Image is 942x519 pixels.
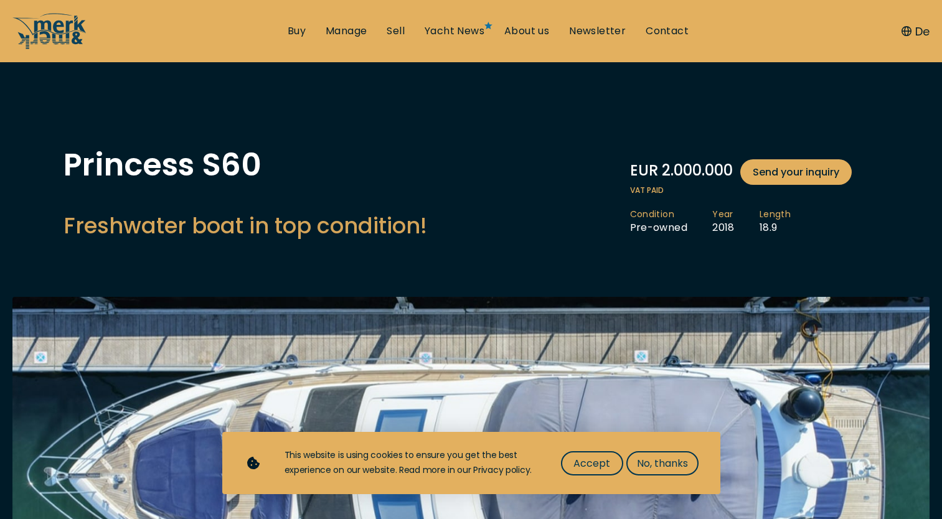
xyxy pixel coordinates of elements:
[626,451,699,475] button: No, thanks
[740,159,852,185] a: Send your inquiry
[712,208,735,221] span: Year
[561,451,623,475] button: Accept
[646,24,689,38] a: Contact
[637,456,688,471] span: No, thanks
[630,208,688,221] span: Condition
[760,208,816,235] li: 18.9
[753,164,839,180] span: Send your inquiry
[473,464,530,476] a: Privacy policy
[64,210,427,241] h2: Freshwater boat in top condition!
[569,24,626,38] a: Newsletter
[630,208,713,235] li: Pre-owned
[425,24,484,38] a: Yacht News
[902,23,930,40] button: De
[326,24,367,38] a: Manage
[64,149,427,180] h1: Princess S60
[630,159,879,185] div: EUR 2.000.000
[573,456,610,471] span: Accept
[504,24,549,38] a: About us
[285,448,536,478] div: This website is using cookies to ensure you get the best experience on our website. Read more in ...
[288,24,306,38] a: Buy
[387,24,405,38] a: Sell
[760,208,791,221] span: Length
[630,185,879,196] span: VAT paid
[712,208,760,235] li: 2018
